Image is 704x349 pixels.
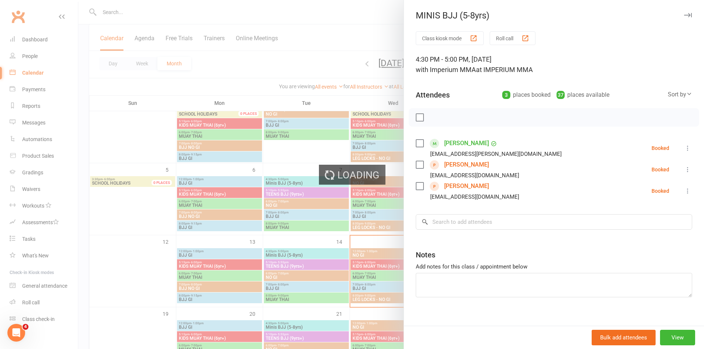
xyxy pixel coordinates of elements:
div: Booked [652,167,669,172]
div: Sort by [668,90,692,99]
div: places available [557,90,609,100]
div: [EMAIL_ADDRESS][DOMAIN_NAME] [430,171,519,180]
span: 4 [23,324,28,330]
div: MINIS BJJ (5-8yrs) [404,10,704,21]
div: 37 [557,91,565,99]
div: places booked [502,90,551,100]
button: Class kiosk mode [416,31,484,45]
div: Notes [416,250,435,260]
a: [PERSON_NAME] [444,180,489,192]
span: with Imperium MMA [416,66,476,73]
div: [EMAIL_ADDRESS][PERSON_NAME][DOMAIN_NAME] [430,149,562,159]
button: View [660,330,695,345]
div: Attendees [416,90,450,100]
div: Add notes for this class / appointment below [416,262,692,271]
div: 3 [502,91,510,99]
input: Search to add attendees [416,214,692,230]
div: Booked [652,146,669,151]
span: at IMPERIUM MMA [476,66,533,73]
a: [PERSON_NAME] [444,137,489,149]
button: Bulk add attendees [592,330,656,345]
button: Roll call [490,31,535,45]
div: 4:30 PM - 5:00 PM, [DATE] [416,54,692,75]
div: Booked [652,188,669,194]
div: [EMAIL_ADDRESS][DOMAIN_NAME] [430,192,519,202]
iframe: Intercom live chat [7,324,25,342]
a: [PERSON_NAME] [444,159,489,171]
